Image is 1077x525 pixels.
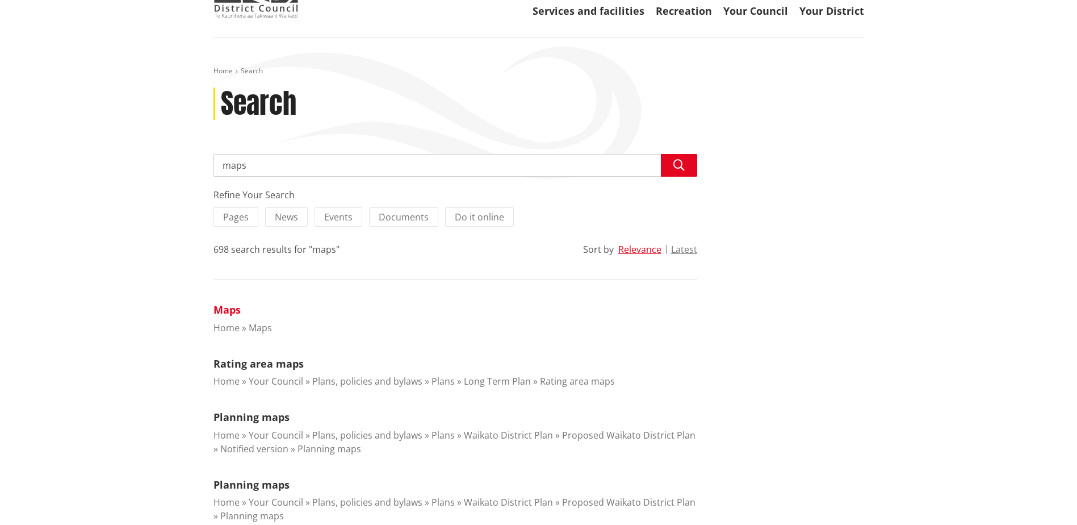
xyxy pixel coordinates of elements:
[213,322,240,334] a: Home
[312,375,422,388] a: Plans, policies and bylaws
[249,496,303,509] a: Your Council
[220,510,284,522] a: Planning maps
[213,154,697,177] input: Search input
[562,496,695,509] a: Proposed Waikato District Plan
[455,211,504,223] span: Do it online
[223,211,249,223] span: Pages
[213,66,233,76] a: Home
[213,429,240,441] a: Home
[213,357,304,370] a: Rating area maps
[671,244,697,255] button: Latest
[618,244,661,255] button: Relevance
[656,4,712,18] a: Recreation
[312,496,422,509] a: Plans, policies and bylaws
[324,211,353,223] span: Events
[213,496,240,509] a: Home
[562,429,695,441] a: Proposed Waikato District Plan
[220,443,288,455] a: Notified version
[540,375,615,388] a: Rating area maps
[1025,477,1066,518] iframe: Messenger Launcher
[799,4,864,18] a: Your District
[431,429,455,441] a: Plans
[249,375,303,388] a: Your Council
[213,375,240,388] a: Home
[464,429,553,441] a: Waikato District Plan
[312,429,422,441] a: Plans, policies and bylaws
[213,303,241,316] a: Maps
[221,88,296,120] h1: Search
[431,375,455,388] a: Plans
[533,4,644,18] a: Services and facilities
[379,211,429,223] span: Documents
[249,322,272,334] a: Maps
[583,243,614,256] div: Sort by
[213,66,864,76] nav: breadcrumb
[213,410,290,424] a: Planning maps
[431,496,455,509] a: Plans
[213,188,697,202] div: Refine Your Search
[464,496,553,509] a: Waikato District Plan
[275,211,298,223] span: News
[297,443,361,455] a: Planning maps
[213,478,290,491] a: Planning maps
[723,4,788,18] a: Your Council
[213,243,340,256] div: 698 search results for "maps"
[464,375,531,388] a: Long Term Plan
[249,429,303,441] a: Your Council
[241,66,263,76] span: Search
